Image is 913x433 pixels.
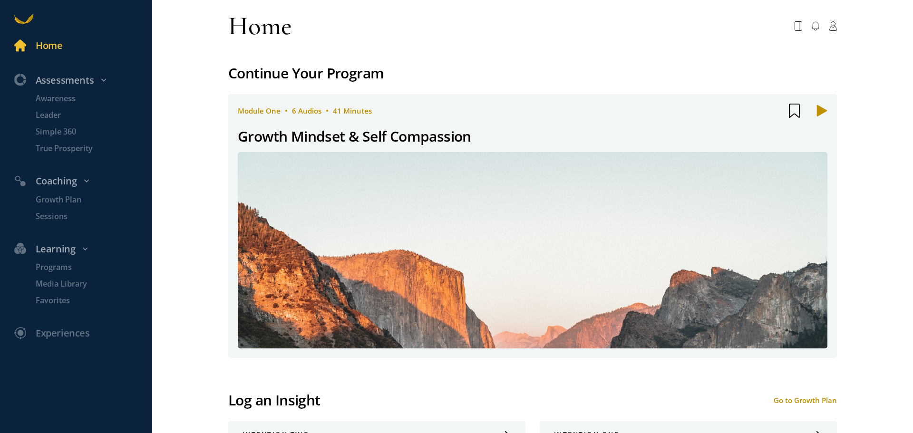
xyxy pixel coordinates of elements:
[774,395,837,405] div: Go to Growth Plan
[21,143,152,154] a: True Prosperity
[36,211,150,222] p: Sessions
[21,109,152,121] a: Leader
[36,126,150,138] p: Simple 360
[21,211,152,222] a: Sessions
[7,241,157,257] div: Learning
[21,93,152,105] a: Awareness
[292,106,321,115] span: 6 Audios
[228,389,321,412] div: Log an Insight
[21,126,152,138] a: Simple 360
[21,261,152,273] a: Programs
[238,152,827,348] img: 5ffd683f75b04f9fae80780a_1697608424.jpg
[21,278,152,290] a: Media Library
[36,143,150,154] p: True Prosperity
[36,261,150,273] p: Programs
[7,73,157,88] div: Assessments
[21,295,152,307] a: Favorites
[36,295,150,307] p: Favorites
[7,173,157,189] div: Coaching
[228,10,292,43] div: Home
[36,109,150,121] p: Leader
[238,106,281,115] span: module one
[21,194,152,206] a: Growth Plan
[333,106,372,115] span: 41 Minutes
[36,278,150,290] p: Media Library
[36,38,62,54] div: Home
[238,125,471,148] div: Growth Mindset & Self Compassion
[36,326,90,341] div: Experiences
[36,194,150,206] p: Growth Plan
[36,93,150,105] p: Awareness
[228,62,837,85] div: Continue Your Program
[228,94,837,358] a: module one6 Audios41 MinutesGrowth Mindset & Self Compassion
